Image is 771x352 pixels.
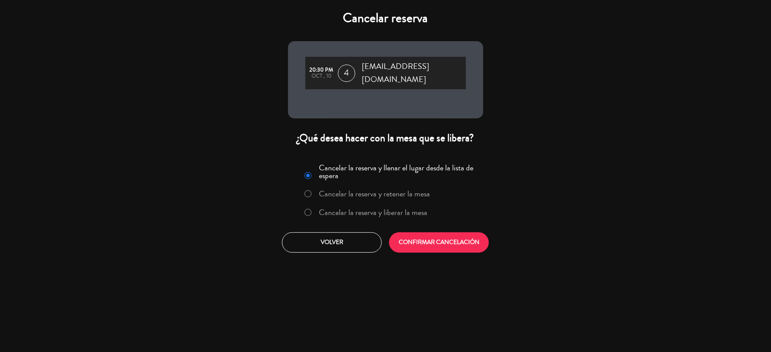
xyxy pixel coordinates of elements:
div: oct., 10 [310,73,334,79]
label: Cancelar la reserva y retener la mesa [319,190,430,198]
div: ¿Qué desea hacer con la mesa que se libera? [288,131,483,145]
button: CONFIRMAR CANCELACIÓN [389,232,489,253]
label: Cancelar la reserva y llenar el lugar desde la lista de espera [319,164,478,179]
h4: Cancelar reserva [288,10,483,26]
span: [EMAIL_ADDRESS][DOMAIN_NAME] [362,60,466,86]
label: Cancelar la reserva y liberar la mesa [319,209,427,216]
button: Volver [282,232,382,253]
div: 20:30 PM [310,67,334,73]
span: 4 [338,65,355,82]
